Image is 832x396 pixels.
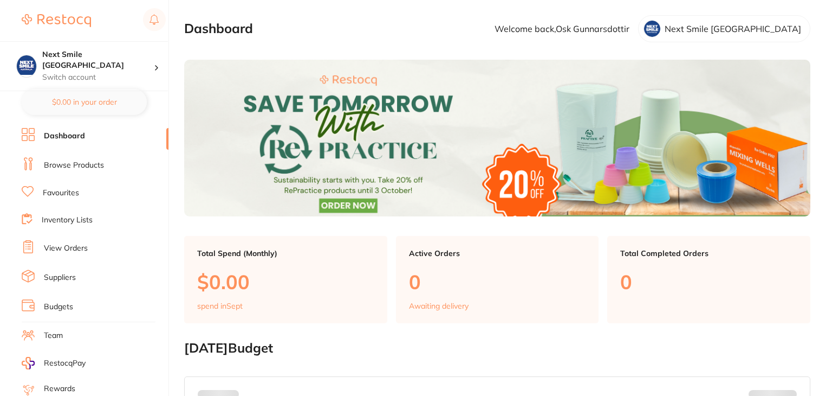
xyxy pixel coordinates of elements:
img: RestocqPay [22,357,35,369]
p: Welcome back, Osk Gunnarsdottir [495,24,629,34]
p: Next Smile [GEOGRAPHIC_DATA] [665,24,801,34]
a: Rewards [44,384,75,394]
img: Dashboard [184,60,810,216]
a: Budgets [44,302,73,312]
h2: Dashboard [184,21,253,36]
a: View Orders [44,243,88,254]
p: 0 [620,271,797,293]
p: Awaiting delivery [409,302,469,310]
a: Active Orders0Awaiting delivery [396,236,599,324]
a: Restocq Logo [22,8,91,33]
a: RestocqPay [22,357,86,369]
p: Active Orders [409,249,586,258]
span: RestocqPay [44,358,86,369]
a: Total Completed Orders0 [607,236,810,324]
a: Inventory Lists [42,215,93,226]
p: Total Completed Orders [620,249,797,258]
a: Dashboard [44,131,85,142]
img: Restocq Logo [22,14,91,27]
p: Total Spend (Monthly) [197,249,374,258]
h4: Next Smile Melbourne [42,49,154,71]
a: Total Spend (Monthly)$0.00spend inSept [184,236,387,324]
p: 0 [409,271,586,293]
h2: [DATE] Budget [184,341,810,356]
button: $0.00 in your order [22,89,147,115]
a: Favourites [43,188,79,199]
a: Suppliers [44,272,76,283]
p: Switch account [42,72,154,83]
a: Browse Products [44,160,104,171]
img: cmFzeTJoYQ [643,20,661,37]
p: spend in Sept [197,302,243,310]
p: $0.00 [197,271,374,293]
a: Team [44,330,63,341]
img: Next Smile Melbourne [17,55,36,75]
